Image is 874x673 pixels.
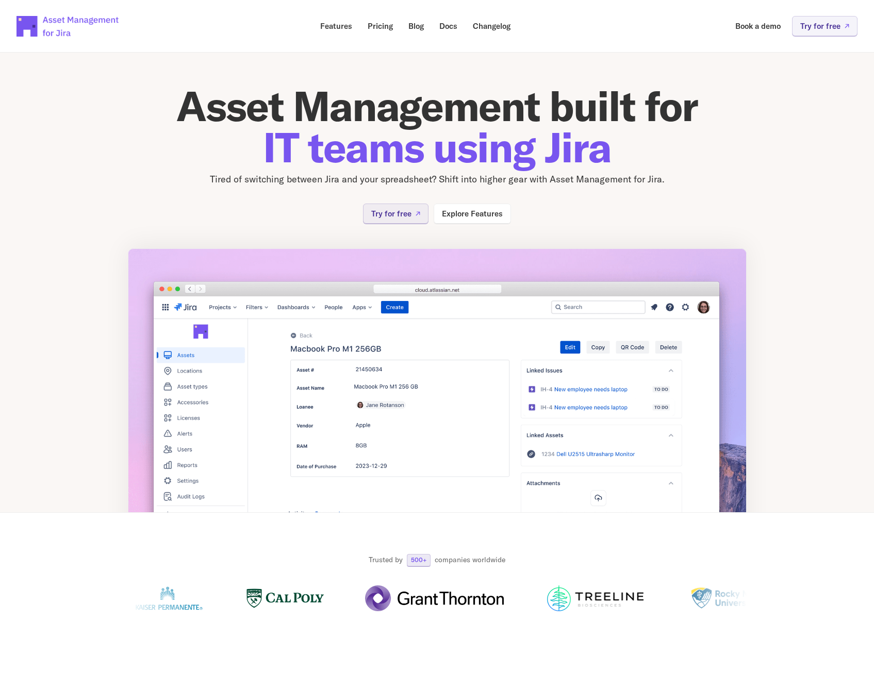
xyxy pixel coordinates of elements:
[473,22,510,30] p: Changelog
[401,16,431,36] a: Blog
[411,557,426,563] p: 500+
[442,210,503,217] p: Explore Features
[245,585,323,611] img: Logo
[434,204,511,224] a: Explore Features
[263,121,611,173] span: IT teams using Jira
[432,16,465,36] a: Docs
[313,16,359,36] a: Features
[360,16,400,36] a: Pricing
[320,22,352,30] p: Features
[435,555,505,565] p: companies worldwide
[735,22,781,30] p: Book a demo
[371,210,411,217] p: Try for free
[792,16,857,36] a: Try for free
[128,248,747,563] img: App
[408,22,424,30] p: Blog
[368,22,393,30] p: Pricing
[128,86,747,168] h1: Asset Management built for
[369,555,403,565] p: Trusted by
[128,172,747,187] p: Tired of switching between Jira and your spreadsheet? Shift into higher gear with Asset Managemen...
[439,22,457,30] p: Docs
[363,204,428,224] a: Try for free
[544,585,645,611] img: Logo
[800,22,840,30] p: Try for free
[466,16,518,36] a: Changelog
[728,16,788,36] a: Book a demo
[132,585,204,611] img: Logo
